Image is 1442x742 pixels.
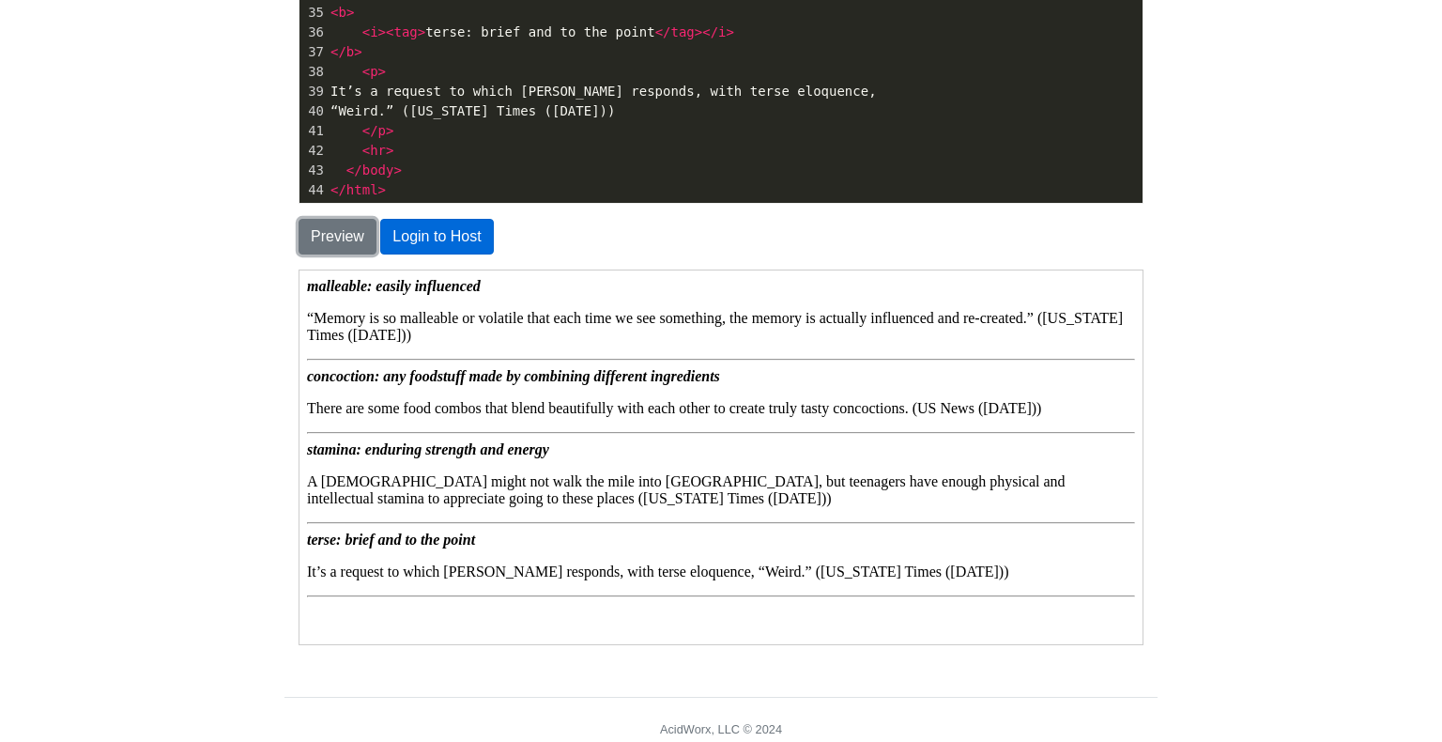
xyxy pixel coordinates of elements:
div: AcidWorx, LLC © 2024 [660,720,782,738]
span: < [362,24,370,39]
p: There are some food combos that blend beautifully with each other to create truly tasty concoctio... [8,130,836,147]
button: Preview [299,219,376,255]
span: < [330,5,338,20]
span: terse: brief and to the point [330,24,734,39]
span: < [362,143,370,158]
div: 44 [299,180,327,200]
span: i [370,24,377,39]
div: 37 [299,42,327,62]
div: 38 [299,62,327,82]
div: 43 [299,161,327,180]
span: > [378,64,386,79]
span: > [378,182,386,197]
tag: terse: brief and to the point [8,261,176,277]
span: </ [346,162,362,178]
span: “Weird.” ([US_STATE] Times ([DATE])) [330,103,616,118]
span: body [362,162,394,178]
span: > [354,44,361,59]
span: > [727,24,734,39]
span: b [346,44,354,59]
span: b [338,5,345,20]
div: 40 [299,101,327,121]
tag: concoction: any foodstuff made by combining different ingredients [8,98,421,114]
span: tag [670,24,694,39]
span: </ [655,24,671,39]
span: p [370,64,377,79]
div: 36 [299,23,327,42]
span: > [386,123,393,138]
span: </ [330,182,346,197]
div: 39 [299,82,327,101]
span: html [346,182,378,197]
span: </ [330,44,346,59]
span: It’s a request to which [PERSON_NAME] responds, with terse eloquence, [330,84,877,99]
span: < [362,64,370,79]
span: > [418,24,425,39]
span: p [378,123,386,138]
tag: stamina: enduring strength and energy [8,171,250,187]
p: It’s a request to which [PERSON_NAME] responds, with terse eloquence, “Weird.” ([US_STATE] Times ... [8,293,836,310]
span: > [386,143,393,158]
span: ></ [695,24,718,39]
tag: malleable: easily influenced [8,8,181,23]
span: > [393,162,401,178]
span: > [346,5,354,20]
span: i [718,24,726,39]
span: </ [362,123,378,138]
p: “Memory is so malleable or volatile that each time we see something, the memory is actually influ... [8,39,836,73]
span: hr [370,143,386,158]
div: 35 [299,3,327,23]
button: Login to Host [380,219,493,255]
span: >< [378,24,394,39]
div: 42 [299,141,327,161]
div: 41 [299,121,327,141]
span: tag [393,24,417,39]
p: A [DEMOGRAPHIC_DATA] might not walk the mile into [GEOGRAPHIC_DATA], but teenagers have enough ph... [8,203,836,237]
